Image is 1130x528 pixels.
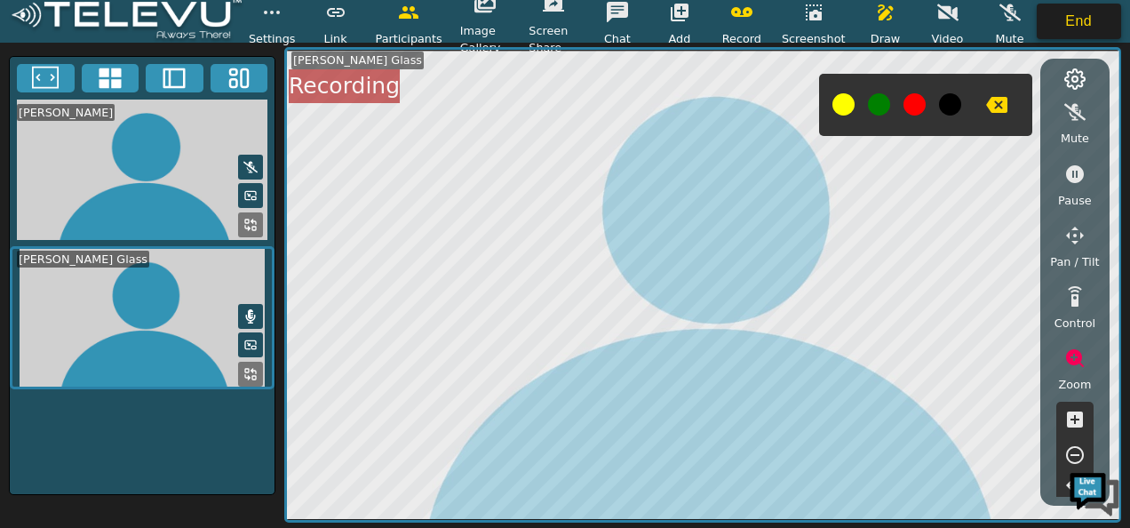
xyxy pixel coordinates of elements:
[1054,315,1095,332] span: Control
[1058,192,1092,209] span: Pause
[103,154,245,333] span: We're online!
[932,30,964,47] span: Video
[238,183,263,208] button: Picture in Picture
[92,93,298,116] div: Chat with us now
[291,9,334,52] div: Minimize live chat window
[291,52,424,68] div: [PERSON_NAME] Glass
[146,64,203,92] button: Two Window Medium
[238,155,263,180] button: Mute
[249,30,296,47] span: Settings
[1050,253,1099,270] span: Pan / Tilt
[238,332,263,357] button: Picture in Picture
[82,64,139,92] button: 4x4
[604,30,631,47] span: Chat
[722,30,761,47] span: Record
[668,30,690,47] span: Add
[17,64,75,92] button: Fullscreen
[1068,466,1121,519] img: Chat Widget
[238,362,263,387] button: Replace Feed
[238,212,263,237] button: Replace Feed
[995,30,1023,47] span: Mute
[289,69,400,103] div: Recording
[782,30,846,47] span: Screenshot
[323,30,346,47] span: Link
[238,304,263,329] button: Mute
[1061,130,1089,147] span: Mute
[460,22,512,56] span: Image Gallery
[30,83,75,127] img: d_736959983_company_1615157101543_736959983
[17,251,149,268] div: [PERSON_NAME] Glass
[1037,4,1122,39] button: End
[211,64,268,92] button: Three Window Medium
[1058,376,1091,393] span: Zoom
[9,345,338,407] textarea: Type your message and hit 'Enter'
[17,104,115,121] div: [PERSON_NAME]
[871,30,900,47] span: Draw
[376,30,442,47] span: Participants
[529,22,577,56] span: Screen Share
